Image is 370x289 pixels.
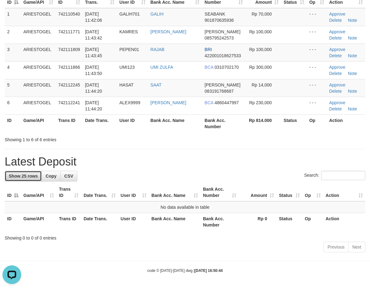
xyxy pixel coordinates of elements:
span: 742111771 [58,29,80,34]
th: Bank Acc. Name: activate to sort column ascending [149,184,200,201]
th: Game/API [21,114,56,132]
div: Showing 1 to 6 of 6 entries [5,134,150,143]
a: [PERSON_NAME] [151,100,186,105]
th: Rp 0 [239,213,276,231]
a: [PERSON_NAME] [151,29,186,34]
a: Next [348,242,365,252]
span: Copy 4860447997 to clipboard [214,100,239,105]
a: Copy [41,171,60,181]
span: 742111866 [58,65,80,70]
td: 1 [5,8,21,26]
span: 742111809 [58,47,80,52]
a: RAJAB [151,47,165,52]
th: Trans ID [56,213,81,231]
a: Delete [329,53,342,58]
a: GALIH [151,12,164,16]
td: No data available in table [5,201,365,213]
td: ARIESTOGEL [21,8,56,26]
a: Delete [329,89,342,94]
td: - - - [307,61,327,79]
span: BRI [204,47,212,52]
th: Bank Acc. Number [200,213,239,231]
a: Show 25 rows [5,171,42,181]
a: Delete [329,106,342,111]
span: Copy 083191768687 to clipboard [204,89,233,94]
td: 4 [5,61,21,79]
a: Delete [329,71,342,76]
span: Rp 100,000 [249,47,271,52]
th: User ID [118,213,149,231]
th: Date Trans. [81,213,118,231]
a: Approve [329,100,345,105]
a: Note [348,53,357,58]
a: Note [348,35,357,40]
th: Action: activate to sort column ascending [323,184,366,201]
span: Rp 230,000 [249,100,271,105]
th: Bank Acc. Number [202,114,245,132]
span: Rp 14,000 [252,82,272,87]
a: Approve [329,29,345,34]
span: [PERSON_NAME] [204,29,240,34]
a: Note [348,106,357,111]
a: Delete [329,18,342,23]
span: Show 25 rows [9,174,38,179]
th: Bank Acc. Name [149,213,200,231]
span: Rp 300,000 [249,65,271,70]
span: CSV [64,174,73,179]
a: SAAT [151,82,162,87]
span: BCA [204,65,213,70]
span: [PERSON_NAME] [204,82,240,87]
th: Rp 814.000 [245,114,281,132]
h1: Latest Deposit [5,156,365,168]
td: ARIESTOGEL [21,79,56,97]
a: Approve [329,65,345,70]
td: - - - [307,8,327,26]
th: User ID: activate to sort column ascending [118,184,149,201]
span: Copy 901870635936 to clipboard [204,18,233,23]
span: GALIH701 [119,12,140,16]
span: [DATE] 11:42:06 [85,12,102,23]
td: ARIESTOGEL [21,97,56,114]
span: 742110540 [58,12,80,16]
a: UMI ZULFA [151,65,173,70]
span: SEABANK [204,12,225,16]
th: Action [323,213,366,231]
th: ID [5,114,21,132]
td: 3 [5,44,21,61]
span: Copy 085795242573 to clipboard [204,35,233,40]
th: Trans ID [56,114,83,132]
th: Status: activate to sort column ascending [276,184,302,201]
span: PEPEN01 [119,47,139,52]
a: Approve [329,82,345,87]
th: Op [307,114,327,132]
span: Copy [46,174,56,179]
span: KAMRES [119,29,138,34]
span: UMI123 [119,65,135,70]
td: 2 [5,26,21,44]
th: Game/API: activate to sort column ascending [21,184,56,201]
input: Search: [321,171,365,180]
span: HASAT [119,82,134,87]
a: Previous [324,242,348,252]
th: Game/API [21,213,56,231]
th: Bank Acc. Number: activate to sort column ascending [200,184,239,201]
td: - - - [307,97,327,114]
span: [DATE] 11:43:50 [85,65,102,76]
span: Copy 422001018627533 to clipboard [204,53,241,58]
span: 742112241 [58,100,80,105]
label: Search: [304,171,365,180]
td: - - - [307,26,327,44]
a: Note [348,71,357,76]
th: Op: activate to sort column ascending [302,184,323,201]
th: Date Trans. [83,114,117,132]
span: [DATE] 11:44:20 [85,82,102,94]
td: ARIESTOGEL [21,44,56,61]
span: [DATE] 11:43:45 [85,47,102,58]
th: Op [302,213,323,231]
th: Amount: activate to sort column ascending [239,184,276,201]
strong: [DATE] 16:50:44 [195,268,223,273]
td: ARIESTOGEL [21,61,56,79]
td: - - - [307,79,327,97]
th: Bank Acc. Name [148,114,202,132]
div: Showing 0 to 0 of 0 entries [5,232,365,241]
